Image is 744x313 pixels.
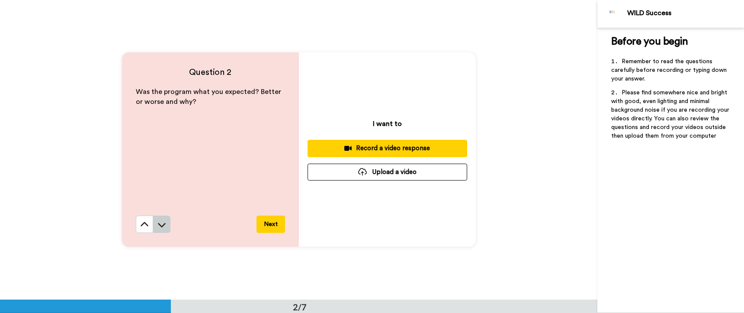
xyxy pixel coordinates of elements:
span: Was the program what you expected? Better or worse and why? [136,88,283,105]
button: Upload a video [308,164,467,181]
button: Record a video response [308,140,467,157]
span: Please find somewhere nice and bright with good, even lighting and minimal background noise if yo... [611,90,731,139]
button: Next [257,216,285,233]
div: WILD Success [627,9,744,17]
span: Before you begin [611,36,688,47]
h4: Question 2 [136,66,285,78]
span: Remember to read the questions carefully before recording or typing down your answer. [611,58,728,82]
div: 2/7 [279,301,321,313]
div: Record a video response [314,144,460,153]
img: Profile Image [602,3,623,24]
p: I want to [373,119,402,129]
